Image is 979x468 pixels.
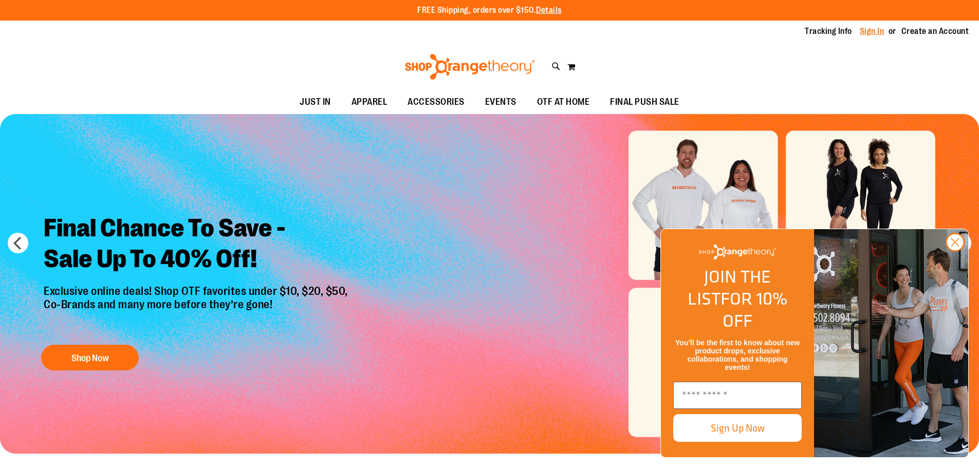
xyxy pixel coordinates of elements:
[675,339,800,371] span: You’ll be the first to know about new product drops, exclusive collaborations, and shopping events!
[946,233,965,252] button: Close dialog
[485,90,516,114] span: EVENTS
[408,90,465,114] span: ACCESSORIES
[403,54,537,80] img: Shop Orangetheory
[300,90,331,114] span: JUST IN
[901,26,969,37] a: Create an Account
[352,90,387,114] span: APPAREL
[475,90,527,114] a: EVENTS
[527,90,600,114] a: OTF AT HOME
[36,205,358,285] h2: Final Chance To Save - Sale Up To 40% Off!
[397,90,475,114] a: ACCESSORIES
[860,26,884,37] a: Sign In
[341,90,398,114] a: APPAREL
[650,218,979,468] div: FLYOUT Form
[36,285,358,335] p: Exclusive online deals! Shop OTF favorites under $10, $20, $50, Co-Brands and many more before th...
[805,26,852,37] a: Tracking Info
[688,264,771,311] span: JOIN THE LIST
[814,229,968,457] img: Shop Orangtheory
[41,345,139,370] button: Shop Now
[417,5,562,16] p: FREE Shipping, orders over $150.
[600,90,690,114] a: FINAL PUSH SALE
[8,233,28,253] button: prev
[36,205,358,376] a: Final Chance To Save -Sale Up To 40% Off! Exclusive online deals! Shop OTF favorites under $10, $...
[289,90,341,114] a: JUST IN
[721,286,787,333] span: FOR 10% OFF
[673,414,802,442] button: Sign Up Now
[537,90,590,114] span: OTF AT HOME
[536,6,562,15] a: Details
[610,90,679,114] span: FINAL PUSH SALE
[699,245,776,259] img: Shop Orangetheory
[673,382,802,409] input: Enter email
